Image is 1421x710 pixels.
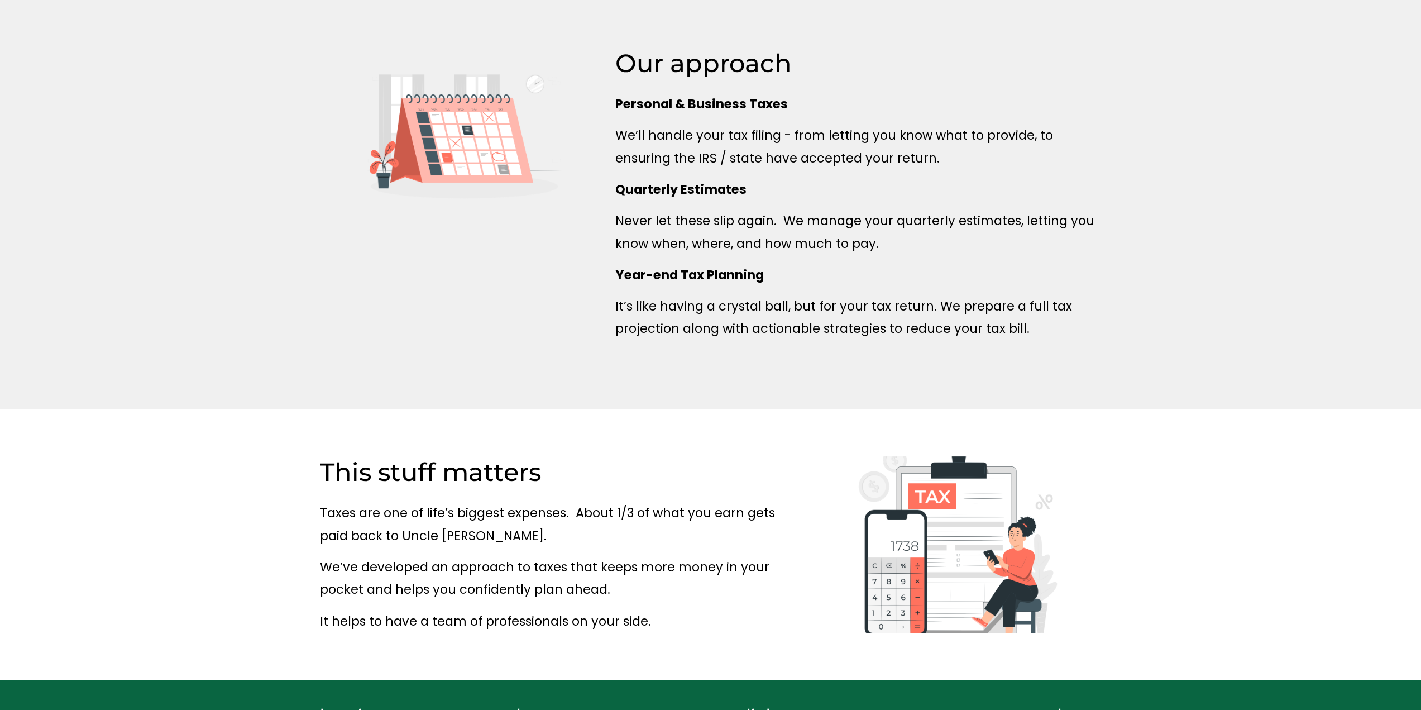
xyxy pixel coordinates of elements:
p: We’ve developed an approach to taxes that keeps more money in your pocket and helps you confident... [320,556,806,601]
p: Taxes are one of life’s biggest expenses. About 1/3 of what you earn gets paid back to Uncle [PER... [320,502,806,547]
strong: Year-end Tax Planning [615,266,764,284]
h2: This stuff matters [320,456,806,488]
p: Never let these slip again. We manage your quarterly estimates, letting you know when, where, and... [615,209,1102,255]
h2: Our approach [615,47,1102,79]
p: It helps to have a team of professionals on your side. [320,610,806,632]
p: It’s like having a crystal ball, but for your tax return. We prepare a full tax projection along ... [615,295,1102,340]
p: We’ll handle your tax filing - from letting you know what to provide, to ensuring the IRS / state... [615,124,1102,169]
strong: Personal & Business Taxes [615,95,788,113]
strong: Quarterly Estimates [615,180,747,198]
